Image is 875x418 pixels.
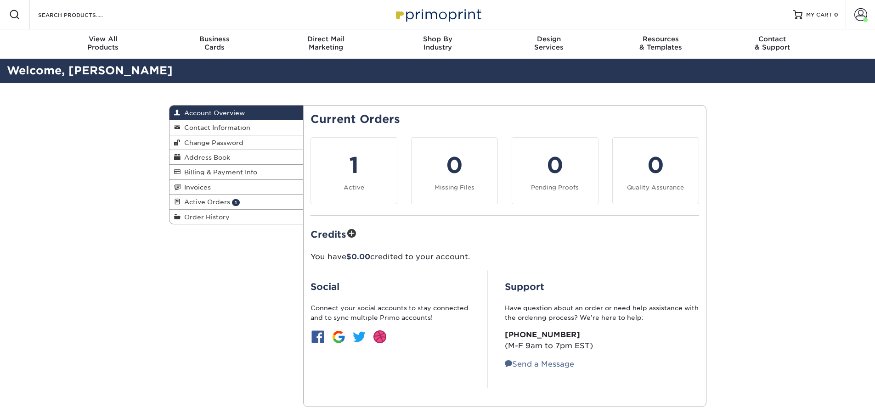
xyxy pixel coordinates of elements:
small: Missing Files [435,184,474,191]
h2: Support [505,281,699,292]
a: Contact& Support [717,29,828,59]
img: btn-dribbble.jpg [373,329,387,344]
span: Business [158,35,270,43]
div: Industry [382,35,493,51]
div: 1 [316,149,391,182]
p: You have credited to your account. [310,251,699,262]
img: Primoprint [392,5,484,24]
small: Quality Assurance [627,184,684,191]
div: Services [493,35,605,51]
span: 1 [232,199,240,206]
span: View All [47,35,159,43]
p: (M-F 9am to 7pm EST) [505,329,699,351]
img: btn-facebook.jpg [310,329,325,344]
div: & Support [717,35,828,51]
strong: [PHONE_NUMBER] [505,330,580,339]
span: Shop By [382,35,493,43]
div: 0 [417,149,492,182]
a: View AllProducts [47,29,159,59]
div: 0 [518,149,593,182]
span: Order History [181,213,230,221]
span: Account Overview [181,109,245,117]
div: Marketing [270,35,382,51]
p: Connect your social accounts to stay connected and to sync multiple Primo accounts! [310,303,471,322]
div: 0 [618,149,693,182]
span: Active Orders [181,198,230,206]
a: BusinessCards [158,29,270,59]
a: 0 Missing Files [411,137,498,204]
a: Shop ByIndustry [382,29,493,59]
span: Design [493,35,605,43]
a: DesignServices [493,29,605,59]
span: Address Book [181,154,230,161]
a: Account Overview [169,106,304,120]
a: 0 Quality Assurance [612,137,699,204]
a: Direct MailMarketing [270,29,382,59]
div: Products [47,35,159,51]
span: 0 [834,11,838,18]
div: & Templates [605,35,717,51]
span: $0.00 [346,252,370,261]
div: Cards [158,35,270,51]
span: Resources [605,35,717,43]
p: Have question about an order or need help assistance with the ordering process? We’re here to help: [505,303,699,322]
span: Contact Information [181,124,250,131]
a: Invoices [169,180,304,195]
a: Resources& Templates [605,29,717,59]
span: Billing & Payment Info [181,168,257,176]
a: 1 Active [310,137,397,204]
span: Change Password [181,139,243,146]
h2: Current Orders [310,113,699,126]
h2: Social [310,281,471,292]
img: btn-twitter.jpg [352,329,367,344]
a: Order History [169,210,304,224]
a: Send a Message [505,360,574,368]
span: MY CART [806,11,832,19]
a: 0 Pending Proofs [512,137,598,204]
span: Direct Mail [270,35,382,43]
input: SEARCH PRODUCTS..... [37,9,127,20]
small: Pending Proofs [531,184,579,191]
a: Active Orders 1 [169,195,304,209]
a: Change Password [169,135,304,150]
a: Contact Information [169,120,304,135]
span: Contact [717,35,828,43]
span: Invoices [181,184,211,191]
a: Address Book [169,150,304,165]
a: Billing & Payment Info [169,165,304,179]
small: Active [344,184,364,191]
img: btn-google.jpg [331,329,346,344]
h2: Credits [310,227,699,241]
